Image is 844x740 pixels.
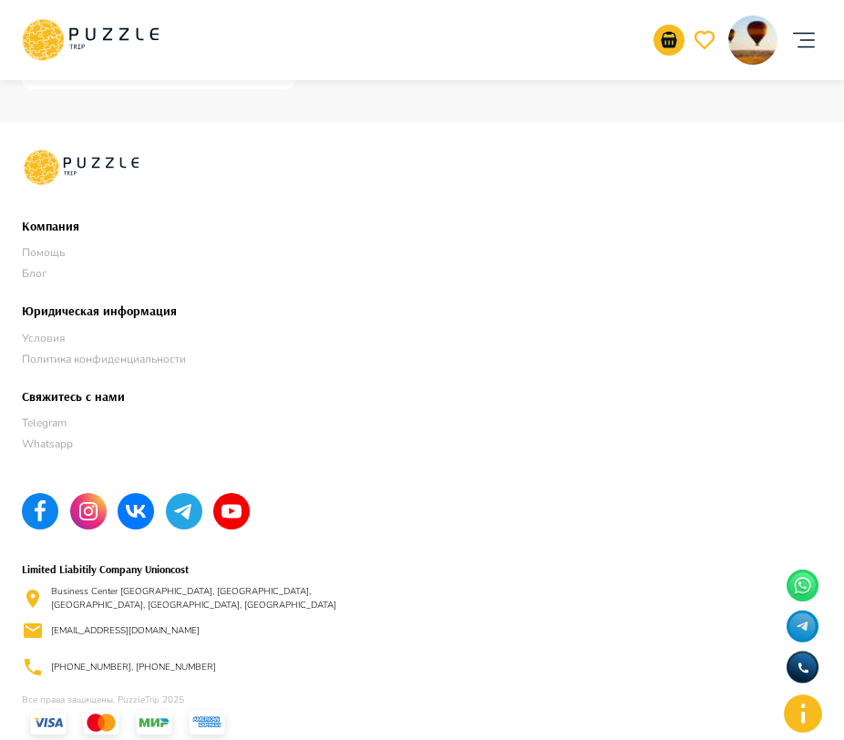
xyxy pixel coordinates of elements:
p: [PHONE_NUMBER], [PHONE_NUMBER] [51,661,216,674]
button: account of current user [786,11,822,69]
button: go-to-basket-submit-button [654,25,684,56]
a: Политика конфиденциальности [22,351,800,367]
img: profile_picture PuzzleTrip [728,15,777,65]
a: Блог [22,265,800,282]
a: Telegram [22,415,800,431]
p: [EMAIL_ADDRESS][DOMAIN_NAME] [51,624,200,638]
button: go-to-wishlist-submit-butto [689,25,720,56]
a: Whatsapp [22,436,800,452]
p: Business Center [GEOGRAPHIC_DATA], [GEOGRAPHIC_DATA], [GEOGRAPHIC_DATA], [GEOGRAPHIC_DATA], [GEOG... [51,585,400,612]
h6: Компания [22,216,800,236]
h6: Свяжитесь с нами [22,386,800,406]
h6: Юридическая информация [22,301,800,321]
p: Все права защищены. PuzzleTrip 2025 [22,694,822,707]
a: Помощь [22,244,800,261]
a: Условия [22,330,800,346]
h6: Limited Liabitily Company Unioncost [22,560,189,578]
